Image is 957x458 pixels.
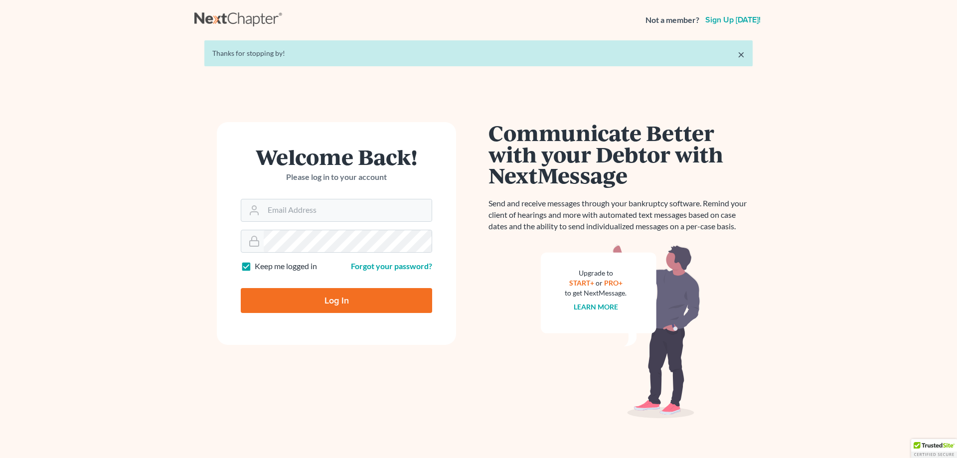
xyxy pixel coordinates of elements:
div: to get NextMessage. [565,288,627,298]
label: Keep me logged in [255,261,317,272]
a: Learn more [574,303,618,311]
p: Send and receive messages through your bankruptcy software. Remind your client of hearings and mo... [488,198,753,232]
input: Email Address [264,199,432,221]
div: TrustedSite Certified [911,439,957,458]
h1: Welcome Back! [241,146,432,167]
a: PRO+ [604,279,623,287]
a: × [738,48,745,60]
a: Forgot your password? [351,261,432,271]
h1: Communicate Better with your Debtor with NextMessage [488,122,753,186]
a: Sign up [DATE]! [703,16,763,24]
a: START+ [569,279,594,287]
img: nextmessage_bg-59042aed3d76b12b5cd301f8e5b87938c9018125f34e5fa2b7a6b67550977c72.svg [541,244,700,419]
strong: Not a member? [645,14,699,26]
span: or [596,279,603,287]
div: Thanks for stopping by! [212,48,745,58]
input: Log In [241,288,432,313]
p: Please log in to your account [241,171,432,183]
div: Upgrade to [565,268,627,278]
